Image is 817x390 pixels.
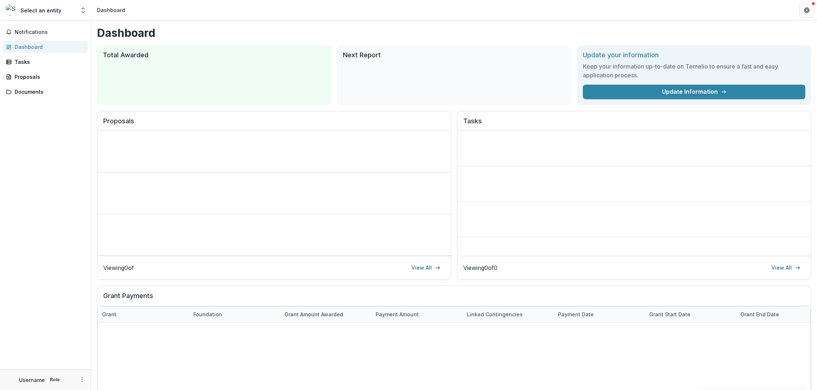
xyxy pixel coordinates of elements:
[463,263,497,272] p: Viewing 0 of 0
[97,26,811,39] h1: Dashboard
[19,376,45,384] p: Username
[78,3,88,18] button: Open entity switcher
[3,71,88,83] a: Proposals
[103,117,445,131] h2: Proposals
[15,43,82,51] div: Dashboard
[78,375,86,384] button: More
[463,117,805,131] h2: Tasks
[15,58,82,66] div: Tasks
[97,6,125,14] div: Dashboard
[343,51,565,59] h2: Next Report
[103,51,325,59] h2: Total Awarded
[20,7,61,14] div: Select an entity
[103,292,805,306] h2: Grant Payments
[767,262,805,274] a: View All
[3,41,88,53] a: Dashboard
[15,88,82,96] div: Documents
[3,56,88,68] a: Tasks
[6,4,18,16] img: Select an entity
[583,85,805,99] a: Update Information
[15,29,85,35] span: Notifications
[15,73,82,81] div: Proposals
[583,62,805,80] h3: Keep your information up-to-date on Temelio to ensure a fast and easy application process.
[3,86,88,98] a: Documents
[407,262,445,274] a: View All
[583,51,805,59] h2: Update your information
[48,377,62,383] p: Role
[799,3,814,18] button: Get Help
[94,5,128,15] nav: breadcrumb
[103,263,134,272] p: Viewing 0 of
[3,26,88,38] button: Notifications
